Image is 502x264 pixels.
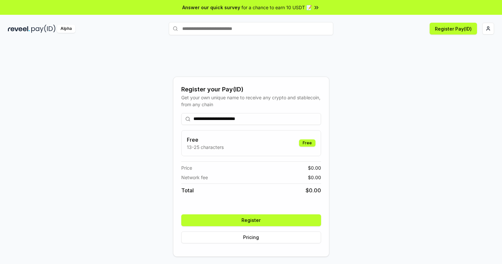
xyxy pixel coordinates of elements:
[57,25,75,33] div: Alpha
[8,25,30,33] img: reveel_dark
[181,214,321,226] button: Register
[182,4,240,11] span: Answer our quick survey
[181,174,208,181] span: Network fee
[181,231,321,243] button: Pricing
[31,25,56,33] img: pay_id
[299,139,315,147] div: Free
[308,164,321,171] span: $ 0.00
[181,186,194,194] span: Total
[187,136,224,144] h3: Free
[241,4,312,11] span: for a chance to earn 10 USDT 📝
[181,85,321,94] div: Register your Pay(ID)
[430,23,477,35] button: Register Pay(ID)
[187,144,224,151] p: 13-25 characters
[306,186,321,194] span: $ 0.00
[308,174,321,181] span: $ 0.00
[181,164,192,171] span: Price
[181,94,321,108] div: Get your own unique name to receive any crypto and stablecoin, from any chain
